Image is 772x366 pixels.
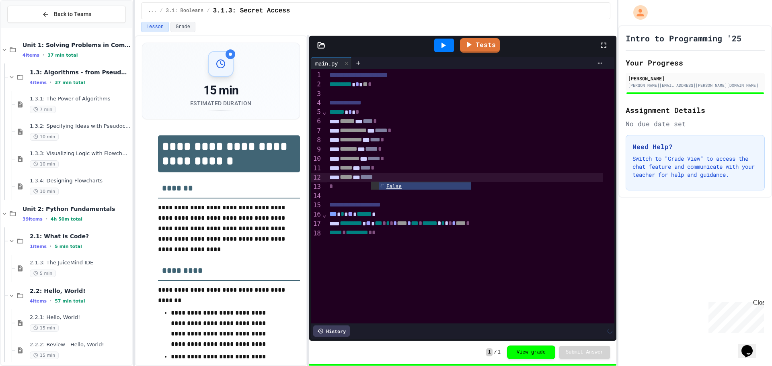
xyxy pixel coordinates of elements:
[23,205,131,213] span: Unit 2: Python Fundamentals
[559,346,610,359] button: Submit Answer
[628,75,762,82] div: [PERSON_NAME]
[30,260,131,266] span: 2.1.3: The JuiceMind IDE
[55,80,85,85] span: 37 min total
[23,217,43,222] span: 39 items
[166,8,204,14] span: 3.1: Booleans
[30,133,59,141] span: 10 min
[170,22,195,32] button: Grade
[51,217,82,222] span: 4h 50m total
[3,3,55,51] div: Chat with us now!Close
[207,8,209,14] span: /
[311,98,322,108] div: 4
[311,136,322,145] div: 8
[30,123,131,130] span: 1.3.2: Specifying Ideas with Pseudocode
[311,80,322,89] div: 2
[494,349,497,356] span: /
[311,59,342,67] div: main.py
[30,270,56,277] span: 5 min
[460,38,500,53] a: Tests
[311,182,322,192] div: 13
[30,80,47,85] span: 4 items
[311,192,322,200] div: 14
[371,182,471,190] ul: Completions
[30,188,59,195] span: 10 min
[311,229,322,238] div: 18
[311,127,322,136] div: 7
[625,3,650,22] div: My Account
[311,210,322,219] div: 16
[30,233,131,240] span: 2.1: What is Code?
[30,178,131,184] span: 1.3.4: Designing Flowcharts
[311,71,322,80] div: 1
[705,299,764,333] iframe: chat widget
[30,69,131,76] span: 1.3: Algorithms - from Pseudocode to Flowcharts
[30,106,56,113] span: 7 min
[213,6,290,16] span: 3.1.3: Secret Access
[47,53,78,58] span: 37 min total
[311,164,322,173] div: 11
[566,349,604,356] span: Submit Answer
[626,119,765,129] div: No due date set
[30,244,47,249] span: 1 items
[43,52,44,58] span: •
[30,96,131,102] span: 1.3.1: The Power of Algorithms
[46,216,47,222] span: •
[628,82,762,88] div: [PERSON_NAME][EMAIL_ADDRESS][PERSON_NAME][DOMAIN_NAME]
[148,8,157,14] span: ...
[311,117,322,126] div: 6
[386,183,402,189] span: False
[311,108,322,117] div: 5
[632,155,758,179] p: Switch to "Grade View" to access the chat feature and communicate with your teacher for help and ...
[190,83,251,98] div: 15 min
[311,90,322,98] div: 3
[313,325,350,337] div: History
[54,10,91,18] span: Back to Teams
[626,33,741,44] h1: Intro to Programming '25
[141,22,169,32] button: Lesson
[311,154,322,164] div: 10
[486,348,492,356] span: 1
[23,41,131,49] span: Unit 1: Solving Problems in Computer Science
[30,299,47,304] span: 4 items
[311,219,322,229] div: 17
[30,314,131,321] span: 2.2.1: Hello, World!
[30,287,131,294] span: 2.2: Hello, World!
[322,211,327,219] span: Fold line
[322,108,327,116] span: Fold line
[738,334,764,358] iframe: chat widget
[498,349,501,356] span: 1
[30,341,131,348] span: 2.2.2: Review - Hello, World!
[55,299,85,304] span: 57 min total
[190,99,251,107] div: Estimated Duration
[30,324,59,332] span: 15 min
[626,57,765,68] h2: Your Progress
[50,79,51,86] span: •
[311,173,322,182] div: 12
[55,244,82,249] span: 5 min total
[30,150,131,157] span: 1.3.3: Visualizing Logic with Flowcharts
[507,346,555,359] button: View grade
[160,8,162,14] span: /
[626,104,765,116] h2: Assignment Details
[311,145,322,154] div: 9
[311,57,352,69] div: main.py
[632,142,758,151] h3: Need Help?
[50,298,51,304] span: •
[23,53,39,58] span: 4 items
[30,160,59,168] span: 10 min
[50,243,51,249] span: •
[30,352,59,359] span: 15 min
[7,6,126,23] button: Back to Teams
[311,201,322,210] div: 15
